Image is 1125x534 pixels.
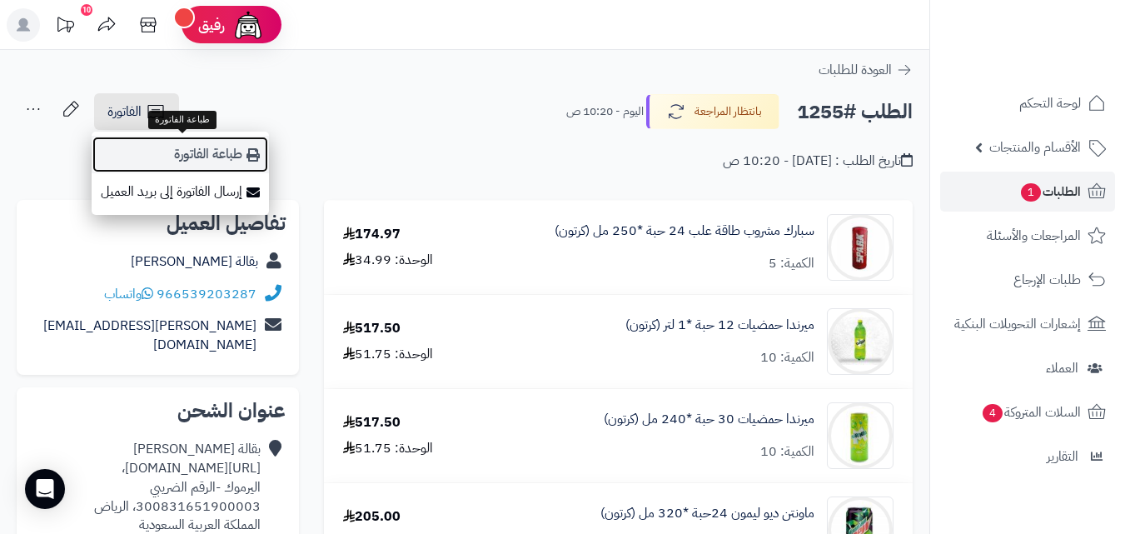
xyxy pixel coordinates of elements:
[625,316,814,335] a: ميرندا حمضيات 12 حبة *1 لتر (كرتون)
[940,172,1115,212] a: الطلبات1
[198,15,225,35] span: رفيق
[555,222,814,241] a: سبارك مشروب طاقة علب 24 حبة *250 مل (كرتون)
[1046,357,1078,380] span: العملاء
[343,319,401,338] div: 517.50
[940,304,1115,344] a: إشعارات التحويلات البنكية
[30,401,286,421] h2: عنوان الشحن
[343,413,401,432] div: 517.50
[157,284,256,304] a: 966539203287
[819,60,892,80] span: العودة للطلبات
[148,111,217,129] div: طباعة الفاتورة
[343,345,433,364] div: الوحدة: 51.75
[981,401,1081,424] span: السلات المتروكة
[343,251,433,270] div: الوحدة: 34.99
[1019,180,1081,203] span: الطلبات
[723,152,913,171] div: تاريخ الطلب : [DATE] - 10:20 ص
[343,225,401,244] div: 174.97
[760,442,814,462] div: الكمية: 10
[1012,17,1109,52] img: logo-2.png
[44,8,86,46] a: تحديثات المنصة
[828,308,893,375] img: 1747566256-XP8G23evkchGmxKUr8YaGb2gsq2hZno4-90x90.jpg
[940,83,1115,123] a: لوحة التحكم
[940,260,1115,300] a: طلبات الإرجاع
[92,173,269,211] a: إرسال الفاتورة إلى بريد العميل
[343,507,401,527] div: 205.00
[231,8,265,42] img: ai-face.png
[30,213,286,233] h2: تفاصيل العميل
[604,410,814,429] a: ميرندا حمضيات 30 حبة *240 مل (كرتون)
[92,136,269,173] a: طباعة الفاتورة
[769,254,814,273] div: الكمية: 5
[1019,92,1081,115] span: لوحة التحكم
[940,437,1115,477] a: التقارير
[600,504,814,523] a: ماونتن ديو ليمون 24حبة *320 مل (كرتون)
[987,224,1081,247] span: المراجعات والأسئلة
[819,60,913,80] a: العودة للطلبات
[940,392,1115,432] a: السلات المتروكة4
[646,94,779,129] button: بانتظار المراجعة
[566,103,644,120] small: اليوم - 10:20 ص
[797,95,913,129] h2: الطلب #1255
[131,252,258,272] a: بقالة [PERSON_NAME]
[954,312,1081,336] span: إشعارات التحويلات البنكية
[343,439,433,458] div: الوحدة: 51.75
[989,136,1081,159] span: الأقسام والمنتجات
[828,402,893,469] img: 1747566616-1481083d-48b6-4b0f-b89f-c8f09a39-90x90.jpg
[940,348,1115,388] a: العملاء
[43,316,256,355] a: [PERSON_NAME][EMAIL_ADDRESS][DOMAIN_NAME]
[104,284,153,304] a: واتساب
[81,4,92,16] div: 10
[760,348,814,367] div: الكمية: 10
[107,102,142,122] span: الفاتورة
[1020,182,1042,202] span: 1
[1047,445,1078,468] span: التقارير
[25,469,65,509] div: Open Intercom Messenger
[828,214,893,281] img: 1747517517-f85b5201-d493-429b-b138-9978c401-90x90.jpg
[94,93,179,130] a: الفاتورة
[940,216,1115,256] a: المراجعات والأسئلة
[982,403,1003,423] span: 4
[1013,268,1081,292] span: طلبات الإرجاع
